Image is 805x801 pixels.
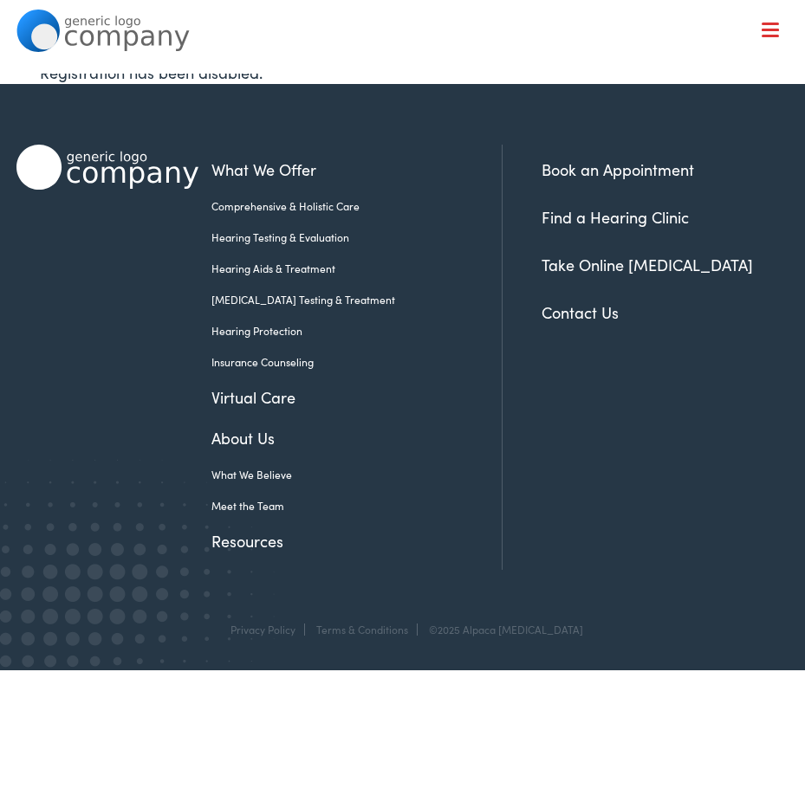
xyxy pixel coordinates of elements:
a: Hearing Protection [211,323,477,339]
a: Privacy Policy [230,622,295,636]
a: About Us [211,426,477,449]
a: Hearing Aids & Treatment [211,261,477,276]
a: Resources [211,529,477,552]
a: Take Online [MEDICAL_DATA] [542,254,753,275]
a: [MEDICAL_DATA] Testing & Treatment [211,292,477,307]
a: What We Offer [29,69,789,123]
a: What We Believe [211,467,477,482]
a: Insurance Counseling [211,354,477,370]
div: ©2025 Alpaca [MEDICAL_DATA] [420,623,583,636]
a: Terms & Conditions [316,622,408,636]
a: Book an Appointment [542,158,694,180]
a: Virtual Care [211,385,477,409]
a: Hearing Testing & Evaluation [211,229,477,245]
a: Comprehensive & Holistic Care [211,198,477,214]
a: Find a Hearing Clinic [542,206,689,228]
a: Meet the Team [211,498,477,514]
img: Alpaca Audiology [16,145,198,190]
a: Contact Us [542,301,619,323]
a: What We Offer [211,158,477,181]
